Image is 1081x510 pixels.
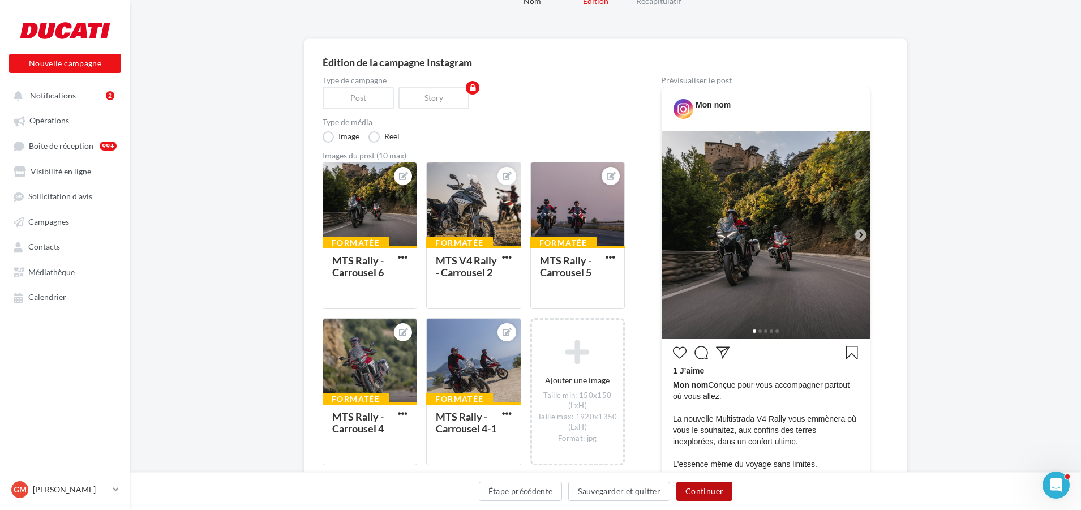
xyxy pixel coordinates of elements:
label: Type de campagne [323,76,625,84]
div: Formatée [323,237,389,249]
svg: Commenter [694,346,708,359]
div: Formatée [426,237,492,249]
a: Visibilité en ligne [7,161,123,181]
span: Conçue pour vous accompagner partout où vous allez. La nouvelle Multistrada V4 Rally vous emmèner... [673,379,859,504]
div: Formatée [530,237,597,249]
iframe: Intercom live chat [1043,472,1070,499]
div: Édition de la campagne Instagram [323,57,889,67]
a: Sollicitation d'avis [7,186,123,206]
a: Campagnes [7,211,123,232]
div: Formatée [426,393,492,405]
span: Visibilité en ligne [31,166,91,176]
a: Médiathèque [7,262,123,282]
span: Mon nom [673,380,708,389]
a: Boîte de réception99+ [7,135,123,156]
button: Continuer [676,482,732,501]
a: Calendrier [7,286,123,307]
div: Formatée [323,393,389,405]
span: Calendrier [28,293,66,302]
span: Campagnes [28,217,69,226]
label: Type de média [323,118,625,126]
div: Images du post (10 max) [323,152,625,160]
label: Reel [368,131,400,143]
span: Opérations [29,116,69,126]
svg: J’aime [673,346,687,359]
div: MTS V4 Rally - Carrousel 2 [436,254,497,278]
div: 1 J’aime [673,365,859,379]
button: Nouvelle campagne [9,54,121,73]
a: Opérations [7,110,123,130]
span: Notifications [30,91,76,100]
span: Médiathèque [28,267,75,277]
button: Étape précédente [479,482,563,501]
svg: Enregistrer [845,346,859,359]
label: Image [323,131,359,143]
div: MTS Rally - Carrousel 5 [540,254,591,278]
a: Contacts [7,236,123,256]
div: Mon nom [696,99,731,110]
span: Boîte de réception [29,141,93,151]
a: GM [PERSON_NAME] [9,479,121,500]
span: GM [14,484,27,495]
span: Sollicitation d'avis [28,192,92,202]
div: 2 [106,91,114,100]
span: Contacts [28,242,60,252]
div: 99+ [100,142,117,151]
p: [PERSON_NAME] [33,484,108,495]
div: MTS Rally - Carrousel 4 [332,410,384,435]
div: Prévisualiser le post [661,76,870,84]
button: Notifications 2 [7,85,119,105]
button: Sauvegarder et quitter [568,482,670,501]
svg: Partager la publication [716,346,730,359]
div: MTS Rally - Carrousel 6 [332,254,384,278]
div: MTS Rally - Carrousel 4-1 [436,410,496,435]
